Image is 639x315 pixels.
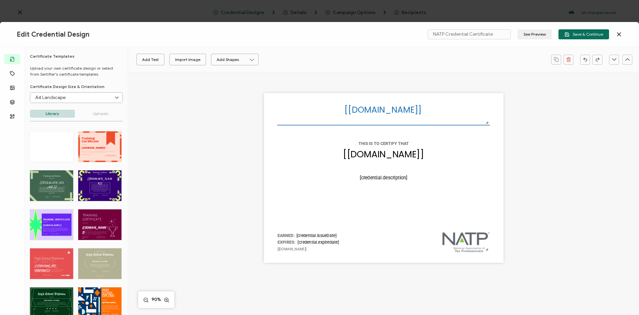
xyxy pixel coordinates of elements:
button: Add Text [136,54,164,65]
h6: Certificate Templates [30,54,123,59]
p: Library [30,110,75,118]
p: Uploads [78,110,123,118]
button: See Preview [518,29,552,39]
img: 0f14ea76-43c8-484c-9f97-25316b5694ab.png [442,232,490,252]
pre: [[DOMAIN_NAME]] [343,148,424,161]
pre: [[DOMAIN_NAME]] [278,247,307,251]
pre: THIS IS TO CERTIFY THAT [358,141,409,146]
pre: [credential.issueDate] [297,233,337,238]
span: Save & Continue [564,32,603,37]
pre: [[DOMAIN_NAME]] [344,104,422,116]
pre: EXPIRES: [278,240,296,244]
input: Name your certificate [428,29,511,39]
span: 90% [150,296,162,303]
p: Upload your own certificate design or select from Sertifier’s certificate templates. [30,65,123,77]
p: Certificate Design Size & Orientation [30,84,123,89]
iframe: Chat Widget [528,240,639,315]
pre: EARNED: [278,233,295,238]
pre: [credential.expiredate] [298,240,339,244]
div: Import Image [175,54,200,65]
input: Select [30,93,122,103]
span: Edit Credential Design [17,30,90,39]
button: Add Shapes [211,54,259,65]
pre: [credential.description] [360,175,407,181]
button: Save & Continue [558,29,609,39]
